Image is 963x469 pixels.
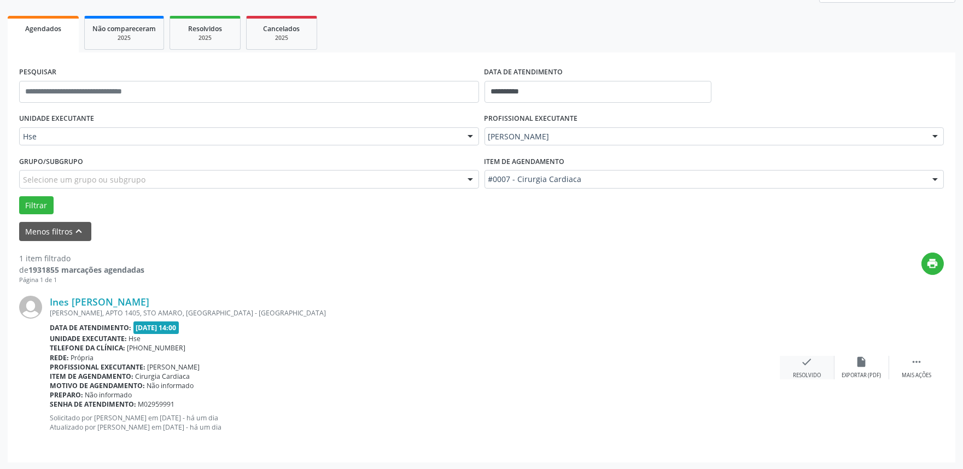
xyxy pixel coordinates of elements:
span: Cirurgia Cardiaca [136,372,190,381]
label: PESQUISAR [19,64,56,81]
span: Não compareceram [92,24,156,33]
span: Hse [23,131,457,142]
span: Resolvidos [188,24,222,33]
img: img [19,296,42,319]
span: Selecione um grupo ou subgrupo [23,174,145,185]
button: Filtrar [19,196,54,215]
div: Exportar (PDF) [842,372,882,379]
span: Não informado [147,381,194,390]
i: print [927,257,939,269]
div: 2025 [178,34,232,42]
div: 2025 [92,34,156,42]
span: Agendados [25,24,61,33]
div: Página 1 de 1 [19,275,144,285]
i: keyboard_arrow_up [73,225,85,237]
b: Telefone da clínica: [50,343,125,353]
label: DATA DE ATENDIMENTO [485,64,563,81]
b: Preparo: [50,390,83,400]
b: Motivo de agendamento: [50,381,145,390]
a: Ines [PERSON_NAME] [50,296,149,308]
span: Própria [71,353,94,362]
label: Grupo/Subgrupo [19,153,83,170]
b: Item de agendamento: [50,372,133,381]
span: [PERSON_NAME] [488,131,922,142]
div: Mais ações [902,372,931,379]
i:  [911,356,923,368]
span: [PHONE_NUMBER] [127,343,186,353]
div: [PERSON_NAME], APTO 1405, STO AMARO, [GEOGRAPHIC_DATA] - [GEOGRAPHIC_DATA] [50,308,780,318]
button: Menos filtroskeyboard_arrow_up [19,222,91,241]
div: Resolvido [793,372,821,379]
b: Rede: [50,353,69,362]
b: Profissional executante: [50,362,145,372]
span: [DATE] 14:00 [133,321,179,334]
span: [PERSON_NAME] [148,362,200,372]
label: Item de agendamento [485,153,565,170]
p: Solicitado por [PERSON_NAME] em [DATE] - há um dia Atualizado por [PERSON_NAME] em [DATE] - há um... [50,413,780,432]
span: Hse [129,334,141,343]
b: Data de atendimento: [50,323,131,332]
div: 1 item filtrado [19,253,144,264]
b: Unidade executante: [50,334,127,343]
i: check [801,356,813,368]
div: 2025 [254,34,309,42]
b: Senha de atendimento: [50,400,136,409]
label: PROFISSIONAL EXECUTANTE [485,110,578,127]
div: de [19,264,144,275]
span: Cancelados [264,24,300,33]
label: UNIDADE EXECUTANTE [19,110,94,127]
span: M02959991 [138,400,175,409]
span: #0007 - Cirurgia Cardiaca [488,174,922,185]
i: insert_drive_file [856,356,868,368]
span: Não informado [85,390,132,400]
button: print [921,253,944,275]
strong: 1931855 marcações agendadas [28,265,144,275]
